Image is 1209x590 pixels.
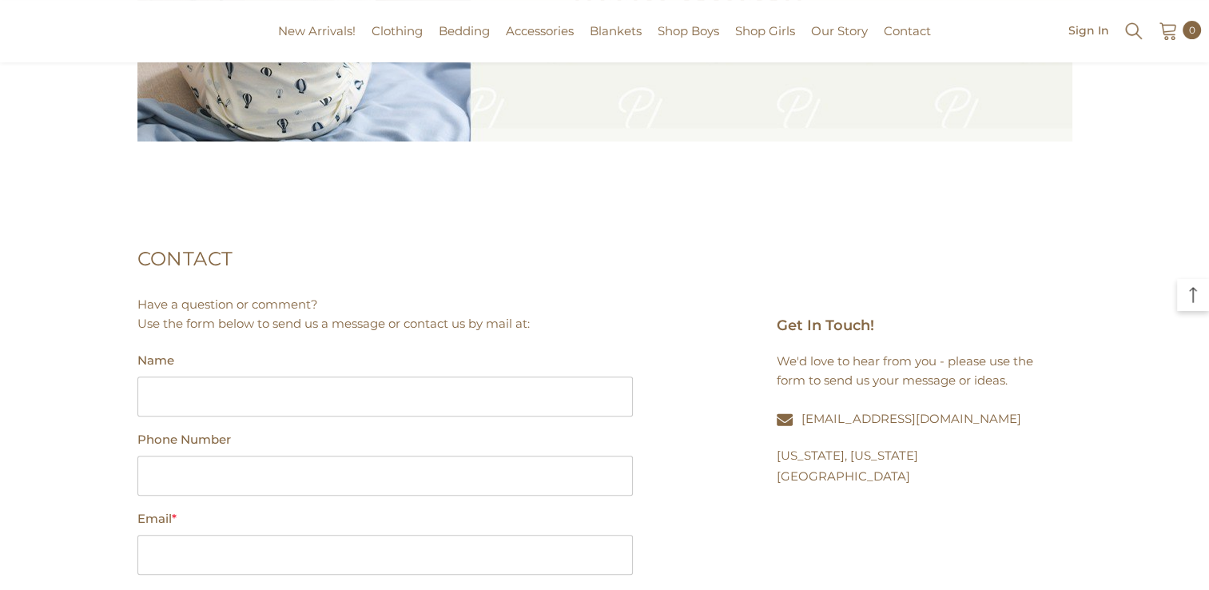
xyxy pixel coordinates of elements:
span: Clothing [372,23,423,38]
span: 0 [1189,22,1195,39]
a: New Arrivals! [270,22,364,62]
span: Bedding [439,23,490,38]
a: Our Story [803,22,876,62]
label: Name [137,351,633,370]
span: Blankets [590,23,642,38]
label: Phone number [137,430,633,449]
span: Accessories [506,23,574,38]
a: Accessories [498,22,582,62]
a: Clothing [364,22,431,62]
span: New Arrivals! [278,23,356,38]
p: [US_STATE], [US_STATE] [GEOGRAPHIC_DATA] [777,445,1048,487]
a: Pimalu [8,26,58,38]
span: Sign In [1068,25,1109,36]
summary: Search [1123,19,1144,42]
a: [EMAIL_ADDRESS][DOMAIN_NAME] [801,411,1021,426]
span: Contact [884,23,931,38]
a: Bedding [431,22,498,62]
span: Shop Girls [735,23,795,38]
h2: Get In Touch! [777,315,1048,352]
h1: Contact [137,221,1072,295]
a: Contact [876,22,939,62]
div: We'd love to hear from you - please use the form to send us your message or ideas. [777,352,1048,390]
a: Blankets [582,22,650,62]
span: Have a question or comment? Use the form below to send us a message or contact us by mail at: [137,297,530,331]
span: Shop Boys [658,23,719,38]
a: Shop Girls [727,22,803,62]
a: Sign In [1068,24,1109,36]
span: Our Story [811,23,868,38]
label: Email [137,509,633,528]
a: Shop Boys [650,22,727,62]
